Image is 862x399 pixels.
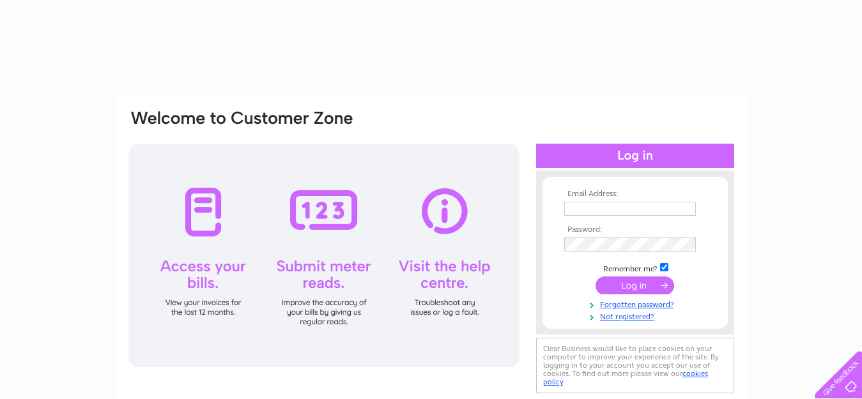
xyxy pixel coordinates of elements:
[561,261,709,274] td: Remember me?
[561,190,709,199] th: Email Address:
[536,338,734,393] div: Clear Business would like to place cookies on your computer to improve your experience of the sit...
[561,225,709,234] th: Password:
[596,276,674,294] input: Submit
[564,297,709,310] a: Forgotten password?
[564,310,709,322] a: Not registered?
[543,369,708,386] a: cookies policy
